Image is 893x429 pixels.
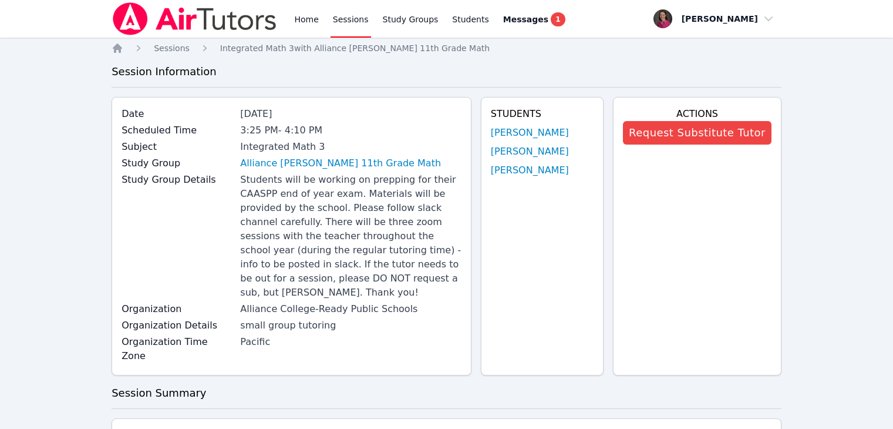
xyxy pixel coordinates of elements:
[154,43,190,53] span: Sessions
[491,107,594,121] h4: Students
[112,385,781,401] h3: Session Summary
[122,335,233,363] label: Organization Time Zone
[240,319,461,333] div: small group tutoring
[240,140,461,154] div: Integrated Math 3
[122,302,233,316] label: Organization
[122,123,233,138] label: Scheduled Time
[491,126,569,140] a: [PERSON_NAME]
[240,156,441,170] a: Alliance [PERSON_NAME] 11th Grade Math
[122,140,233,154] label: Subject
[112,42,781,54] nav: Breadcrumb
[623,121,771,145] button: Request Substitute Tutor
[154,42,190,54] a: Sessions
[503,14,548,25] span: Messages
[122,107,233,121] label: Date
[240,335,461,349] div: Pacific
[491,145,569,159] a: [PERSON_NAME]
[220,42,490,54] a: Integrated Math 3with Alliance [PERSON_NAME] 11th Grade Math
[551,12,565,26] span: 1
[491,163,569,177] a: [PERSON_NAME]
[240,302,461,316] div: Alliance College-Ready Public Schools
[122,156,233,170] label: Study Group
[623,107,771,121] h4: Actions
[122,173,233,187] label: Study Group Details
[112,2,278,35] img: Air Tutors
[220,43,490,53] span: Integrated Math 3 with Alliance [PERSON_NAME] 11th Grade Math
[240,107,461,121] div: [DATE]
[240,123,461,138] div: 3:25 PM - 4:10 PM
[112,63,781,80] h3: Session Information
[122,319,233,333] label: Organization Details
[240,173,461,300] div: Students will be working on prepping for their CAASPP end of year exam. Materials will be provide...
